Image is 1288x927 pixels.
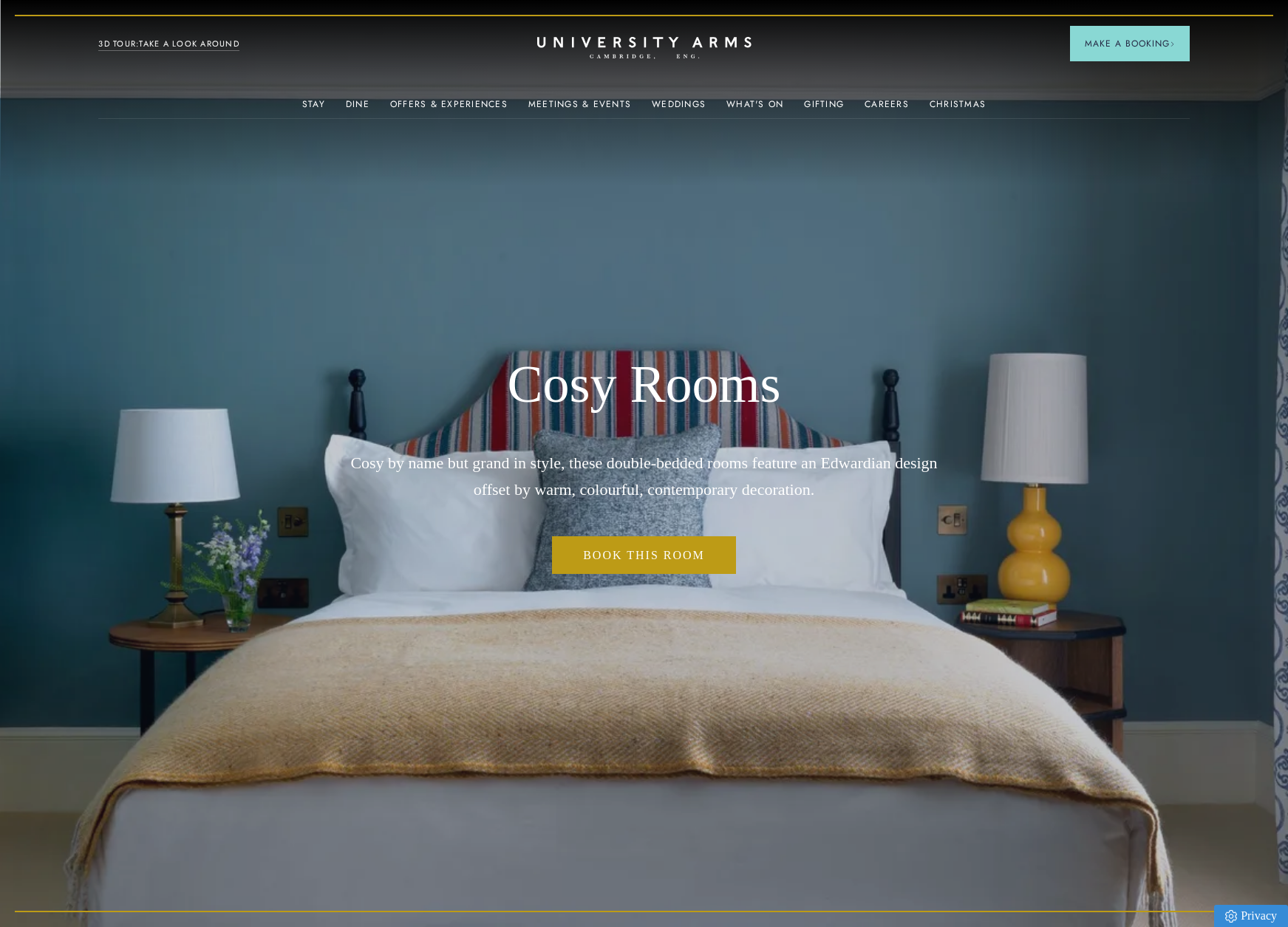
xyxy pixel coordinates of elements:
button: Make a BookingArrow icon [1070,26,1190,61]
a: What's On [726,99,783,118]
a: Dine [346,99,369,118]
p: Cosy by name but grand in style, these double-bedded rooms feature an Edwardian design offset by ... [349,450,940,502]
h1: Cosy Rooms [349,353,940,417]
a: Offers & Experiences [390,99,508,118]
a: Home [537,37,752,60]
span: Make a Booking [1085,37,1175,50]
a: Weddings [652,99,706,118]
a: Meetings & Events [528,99,631,118]
img: Arrow icon [1170,41,1175,47]
a: Christmas [930,99,986,118]
a: 3D TOUR:TAKE A LOOK AROUND [98,38,239,51]
a: Gifting [804,99,844,118]
a: Stay [302,99,325,118]
a: Privacy [1214,905,1288,927]
img: Privacy [1225,910,1237,923]
a: Careers [865,99,909,118]
a: Book This Room [552,536,736,575]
